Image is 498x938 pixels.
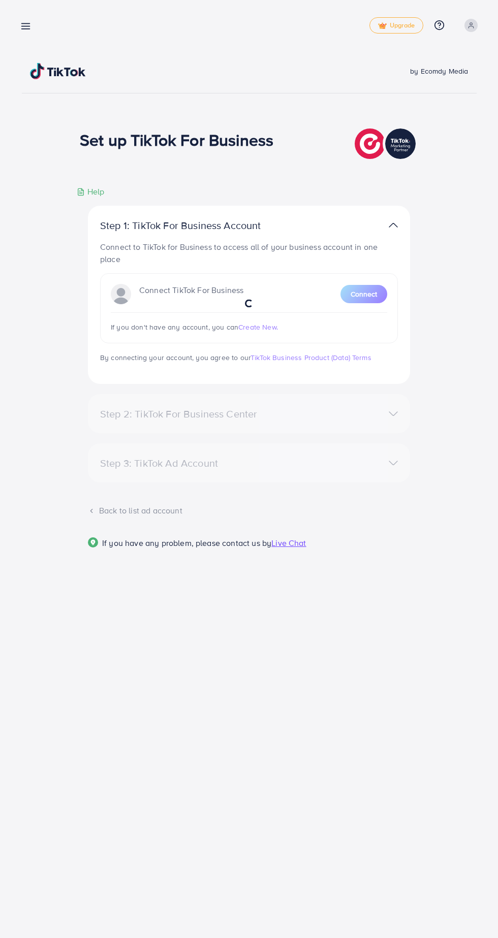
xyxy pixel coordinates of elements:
img: Popup guide [88,537,98,547]
a: tickUpgrade [369,17,423,34]
img: TikTok partner [389,218,398,233]
span: Live Chat [271,537,306,548]
img: TikTok [30,63,86,79]
div: Help [77,186,105,198]
div: Back to list ad account [88,505,410,516]
img: tick [378,22,387,29]
h1: Set up TikTok For Business [80,130,273,149]
span: Upgrade [378,22,415,29]
span: by Ecomdy Media [410,66,468,76]
p: Step 1: TikTok For Business Account [100,219,293,232]
span: If you have any problem, please contact us by [102,537,271,548]
img: TikTok partner [355,126,418,161]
